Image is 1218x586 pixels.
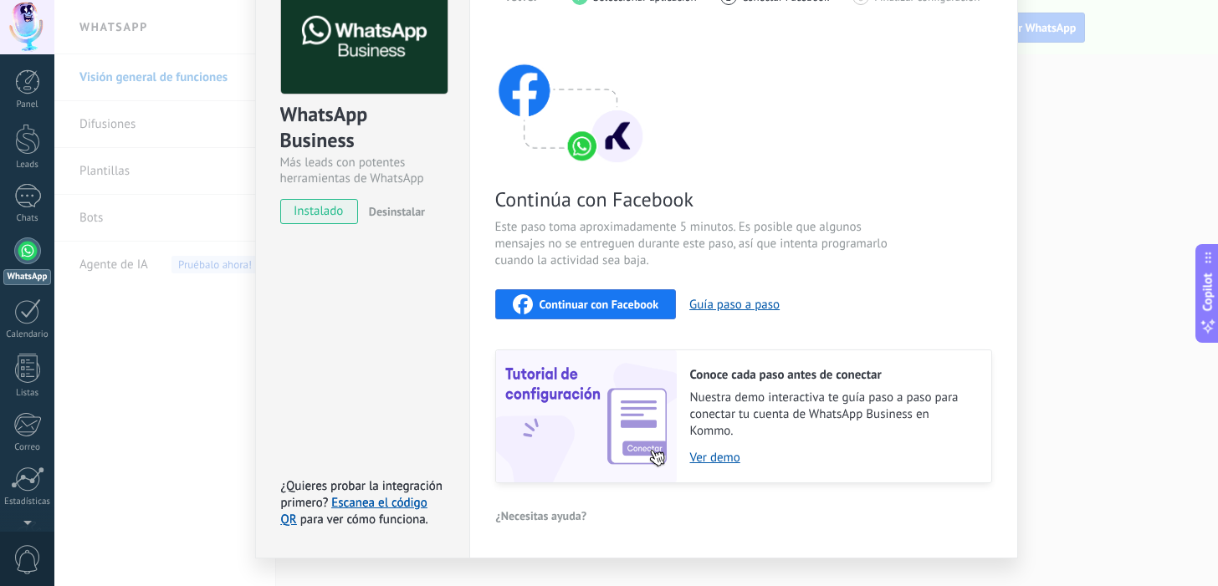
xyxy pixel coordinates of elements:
div: Correo [3,442,52,453]
span: para ver cómo funciona. [300,512,428,527]
a: Escanea el código QR [281,495,427,527]
div: Listas [3,388,52,399]
span: ¿Necesitas ayuda? [496,510,587,522]
div: WhatsApp [3,269,51,285]
span: Desinstalar [369,204,425,219]
a: Ver demo [690,450,975,466]
button: Desinstalar [362,199,425,224]
button: Guía paso a paso [689,297,780,313]
div: WhatsApp Business [280,101,445,155]
span: Este paso toma aproximadamente 5 minutos. Es posible que algunos mensajes no se entreguen durante... [495,219,893,269]
h2: Conoce cada paso antes de conectar [690,367,975,383]
span: Copilot [1200,273,1216,311]
div: Estadísticas [3,497,52,507]
div: Calendario [3,329,52,340]
button: Continuar con Facebook [495,289,677,319]
span: Continuar con Facebook [540,298,659,310]
img: connect with facebook [495,32,646,166]
div: Chats [3,213,52,224]
span: Continúa con Facebook [495,186,893,212]
div: Panel [3,99,52,110]
span: instalado [281,199,357,224]
span: ¿Quieres probar la integración primero? [281,478,443,511]
div: Leads [3,160,52,171]
div: Más leads con potentes herramientas de WhatsApp [280,155,445,186]
button: ¿Necesitas ayuda? [495,503,588,528]
span: Nuestra demo interactiva te guía paso a paso para conectar tu cuenta de WhatsApp Business en Kommo. [690,390,975,440]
